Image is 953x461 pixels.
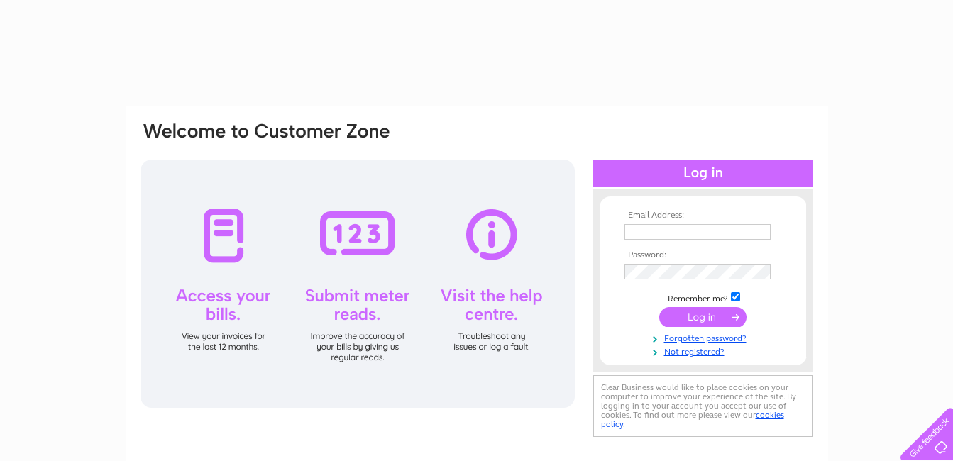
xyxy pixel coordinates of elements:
[621,211,786,221] th: Email Address:
[624,344,786,357] a: Not registered?
[621,250,786,260] th: Password:
[659,307,747,327] input: Submit
[621,290,786,304] td: Remember me?
[601,410,784,429] a: cookies policy
[624,331,786,344] a: Forgotten password?
[593,375,813,437] div: Clear Business would like to place cookies on your computer to improve your experience of the sit...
